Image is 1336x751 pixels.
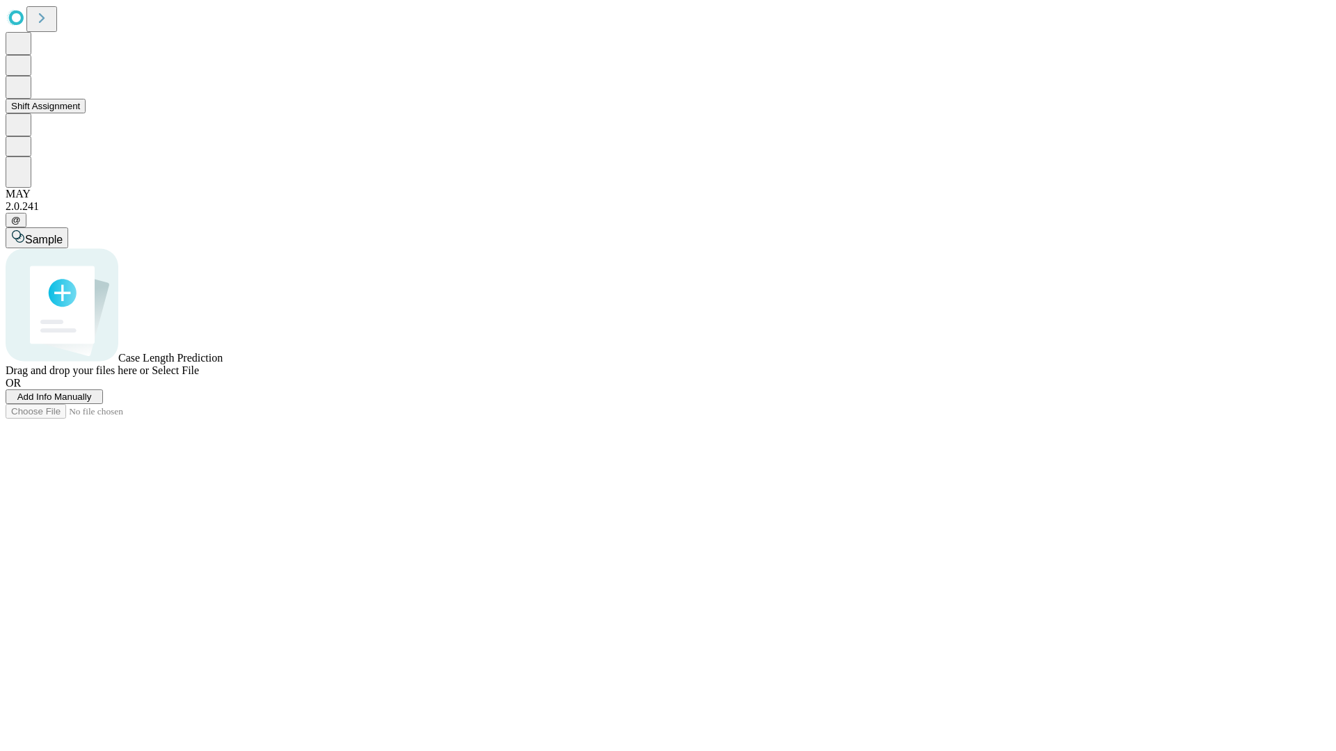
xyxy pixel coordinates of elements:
[6,227,68,248] button: Sample
[17,391,92,402] span: Add Info Manually
[152,364,199,376] span: Select File
[6,200,1330,213] div: 2.0.241
[6,213,26,227] button: @
[6,99,86,113] button: Shift Assignment
[11,215,21,225] span: @
[118,352,223,364] span: Case Length Prediction
[6,364,149,376] span: Drag and drop your files here or
[6,377,21,389] span: OR
[25,234,63,245] span: Sample
[6,188,1330,200] div: MAY
[6,389,103,404] button: Add Info Manually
